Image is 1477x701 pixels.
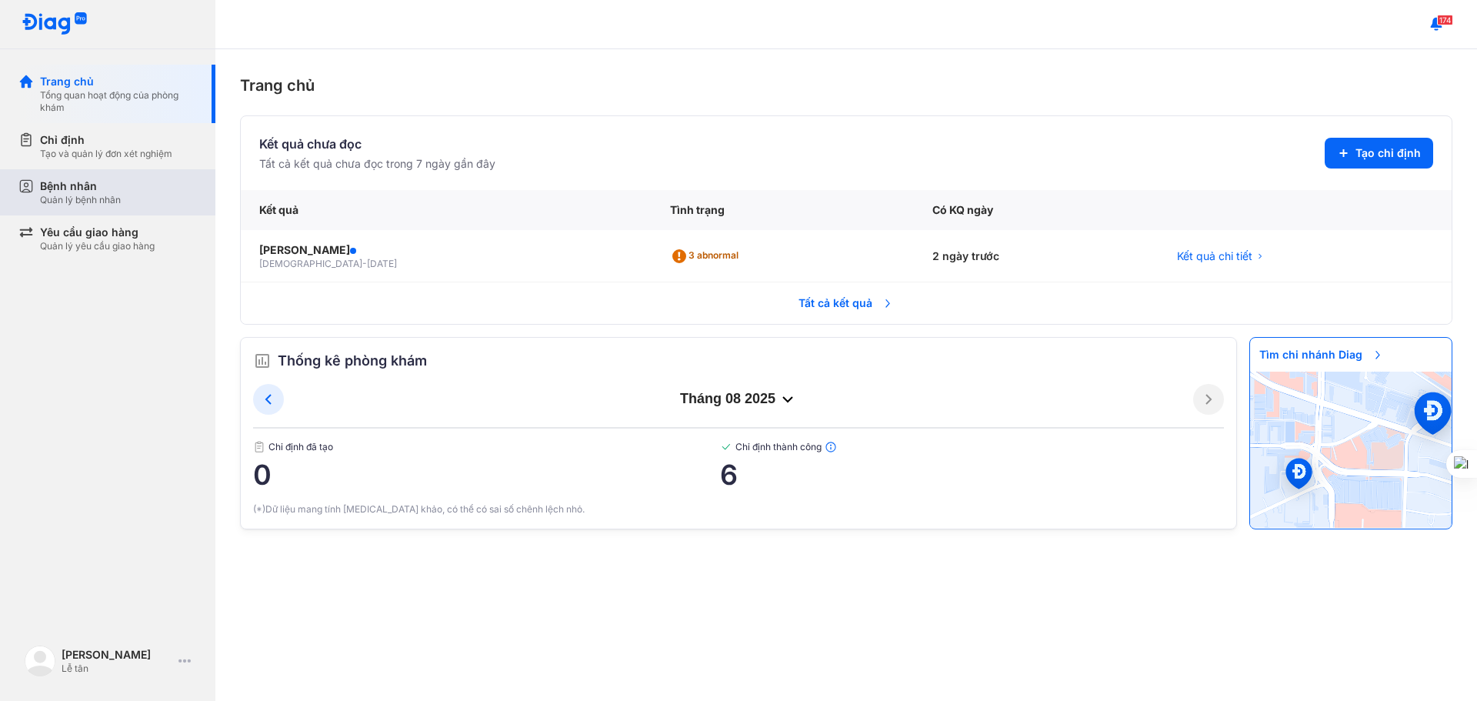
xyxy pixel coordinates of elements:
div: [PERSON_NAME] [62,647,172,663]
img: order.5a6da16c.svg [253,352,272,370]
div: Quản lý bệnh nhân [40,194,121,206]
div: Bệnh nhân [40,179,121,194]
div: Tổng quan hoạt động của phòng khám [40,89,197,114]
span: Chỉ định đã tạo [253,441,720,453]
img: info.7e716105.svg [825,441,837,453]
div: Trang chủ [40,74,197,89]
div: 2 ngày trước [914,230,1159,283]
img: logo [22,12,88,36]
div: Tình trạng [652,190,914,230]
div: tháng 08 2025 [284,390,1193,409]
img: logo [25,646,55,676]
span: Tất cả kết quả [789,286,903,320]
div: (*)Dữ liệu mang tính [MEDICAL_DATA] khảo, có thể có sai số chênh lệch nhỏ. [253,502,1224,516]
div: Tạo và quản lý đơn xét nghiệm [40,148,172,160]
span: 174 [1437,15,1453,25]
span: [DEMOGRAPHIC_DATA] [259,258,362,269]
span: Thống kê phòng khám [278,350,427,372]
button: Tạo chỉ định [1325,138,1433,169]
div: 3 abnormal [670,244,745,269]
div: Yêu cầu giao hàng [40,225,155,240]
div: [PERSON_NAME] [259,242,633,258]
span: 0 [253,459,720,490]
span: Tạo chỉ định [1355,145,1421,161]
div: Chỉ định [40,132,172,148]
span: 6 [720,459,1224,490]
span: Chỉ định thành công [720,441,1224,453]
div: Có KQ ngày [914,190,1159,230]
span: [DATE] [367,258,397,269]
img: document.50c4cfd0.svg [253,441,265,453]
span: Tìm chi nhánh Diag [1250,338,1393,372]
span: Kết quả chi tiết [1177,249,1252,264]
div: Lễ tân [62,663,172,675]
div: Tất cả kết quả chưa đọc trong 7 ngày gần đây [259,156,495,172]
div: Kết quả chưa đọc [259,135,495,153]
span: - [362,258,367,269]
div: Trang chủ [240,74,1452,97]
img: checked-green.01cc79e0.svg [720,441,732,453]
div: Quản lý yêu cầu giao hàng [40,240,155,252]
div: Kết quả [241,190,652,230]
